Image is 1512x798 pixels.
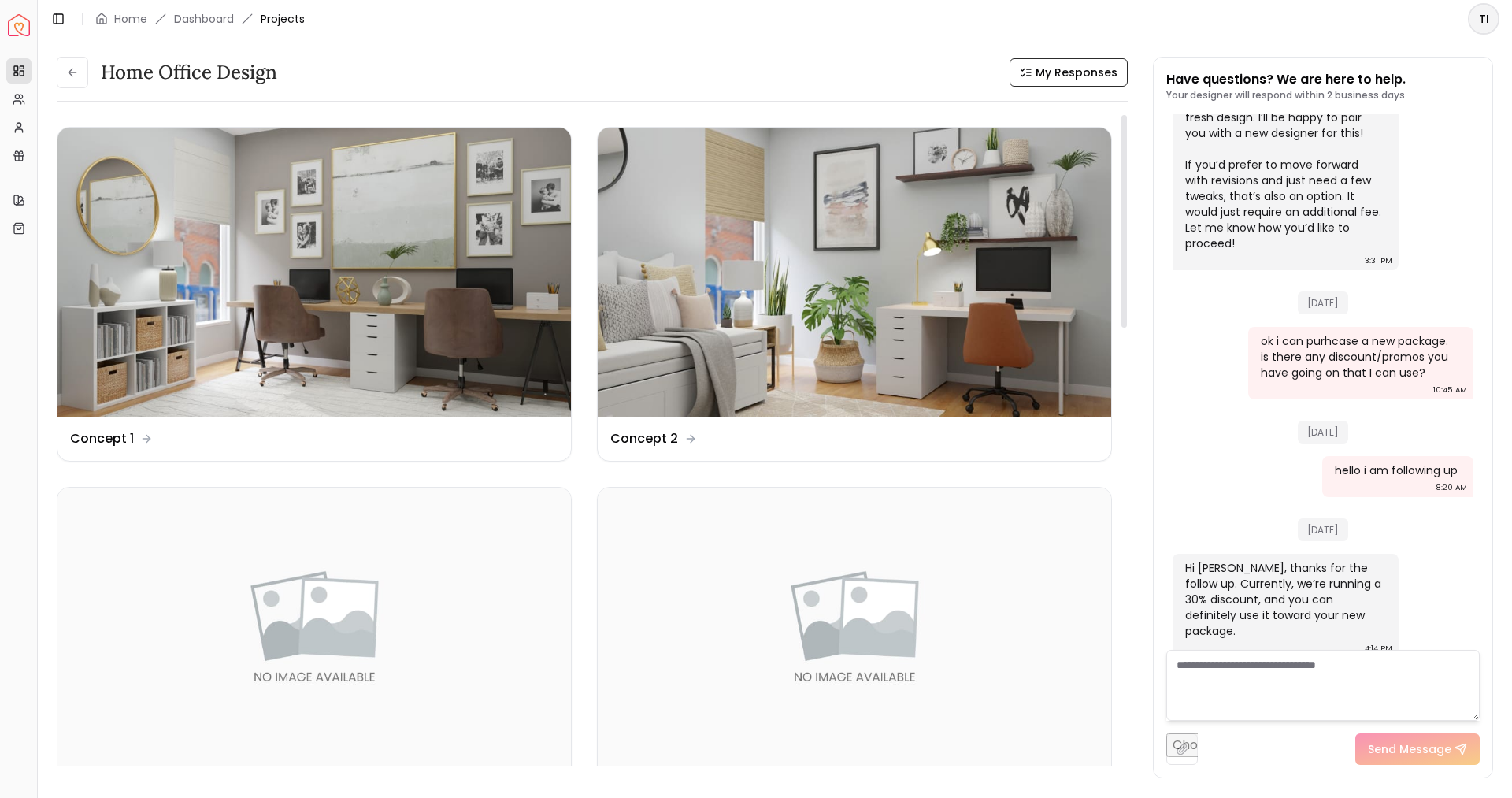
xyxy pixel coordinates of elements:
span: My Responses [1036,65,1117,80]
span: Projects [261,11,305,27]
button: My Responses [1010,58,1128,87]
a: Home [114,11,147,27]
div: ok i can purhcase a new package. is there any discount/promos you have going on that I can use? [1261,333,1458,380]
button: TI [1468,3,1499,35]
span: [DATE] [1298,421,1348,444]
h3: Home Office Design [101,60,277,85]
img: home office - tina 1 [57,488,571,777]
span: [DATE] [1298,291,1348,314]
a: Concept 2Concept 2 [597,127,1112,462]
dd: Concept 2 [610,429,678,448]
p: Have questions? We are here to help. [1166,70,1407,89]
img: Concept 1 [57,128,571,417]
p: Your designer will respond within 2 business days. [1166,89,1407,102]
nav: breadcrumb [95,11,305,27]
img: office tina 1 [598,488,1111,777]
div: 3:31 PM [1365,253,1392,269]
div: 4:14 PM [1365,640,1392,656]
a: Spacejoy [8,14,30,36]
img: Spacejoy Logo [8,14,30,36]
div: Hi [PERSON_NAME], thanks for the follow up. Currently, we’re running a 30% discount, and you can ... [1185,560,1383,639]
div: hello i am following up [1335,462,1458,478]
span: [DATE] [1298,518,1348,541]
span: TI [1469,5,1498,33]
div: 8:20 AM [1436,480,1467,496]
a: Dashboard [174,11,234,27]
a: Concept 1Concept 1 [57,127,572,462]
div: 10:45 AM [1433,382,1467,398]
dd: Concept 1 [70,429,134,448]
img: Concept 2 [598,128,1111,417]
